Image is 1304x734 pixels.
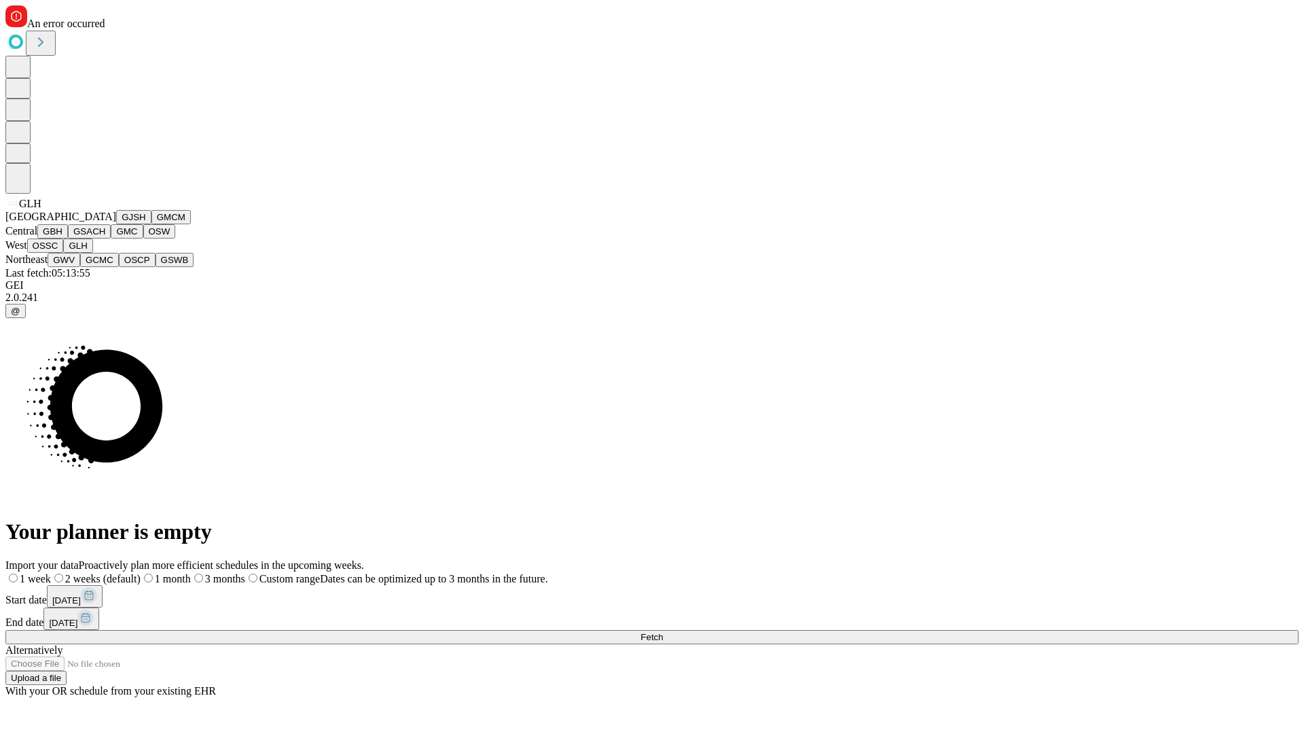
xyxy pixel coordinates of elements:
span: 2 weeks (default) [65,573,141,584]
button: GJSH [116,210,151,224]
span: Last fetch: 05:13:55 [5,267,90,279]
span: West [5,239,27,251]
input: 2 weeks (default) [54,574,63,582]
span: Fetch [640,632,663,642]
span: [DATE] [52,595,81,606]
button: GBH [37,224,68,239]
span: An error occurred [27,18,105,29]
button: GSACH [68,224,111,239]
button: GMC [111,224,143,239]
button: [DATE] [43,608,99,630]
span: 1 week [20,573,51,584]
h1: Your planner is empty [5,519,1299,544]
span: Alternatively [5,644,62,656]
input: Custom rangeDates can be optimized up to 3 months in the future. [249,574,257,582]
span: @ [11,306,20,316]
div: End date [5,608,1299,630]
button: OSW [143,224,176,239]
button: GCMC [80,253,119,267]
span: Northeast [5,254,48,265]
span: Custom range [259,573,320,584]
button: [DATE] [47,585,103,608]
button: @ [5,304,26,318]
button: OSSC [27,239,64,253]
input: 3 months [194,574,203,582]
span: Central [5,225,37,237]
button: Fetch [5,630,1299,644]
span: 1 month [155,573,191,584]
button: GWV [48,253,80,267]
span: GLH [19,198,41,209]
span: [DATE] [49,618,77,628]
div: 2.0.241 [5,292,1299,304]
span: [GEOGRAPHIC_DATA] [5,211,116,222]
div: Start date [5,585,1299,608]
div: GEI [5,279,1299,292]
button: OSCP [119,253,156,267]
span: Dates can be optimized up to 3 months in the future. [320,573,547,584]
span: With your OR schedule from your existing EHR [5,685,216,697]
span: Import your data [5,559,79,571]
button: GLH [63,239,92,253]
button: Upload a file [5,671,67,685]
span: 3 months [205,573,245,584]
button: GSWB [156,253,194,267]
input: 1 month [144,574,153,582]
input: 1 week [9,574,18,582]
span: Proactively plan more efficient schedules in the upcoming weeks. [79,559,364,571]
button: GMCM [151,210,191,224]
